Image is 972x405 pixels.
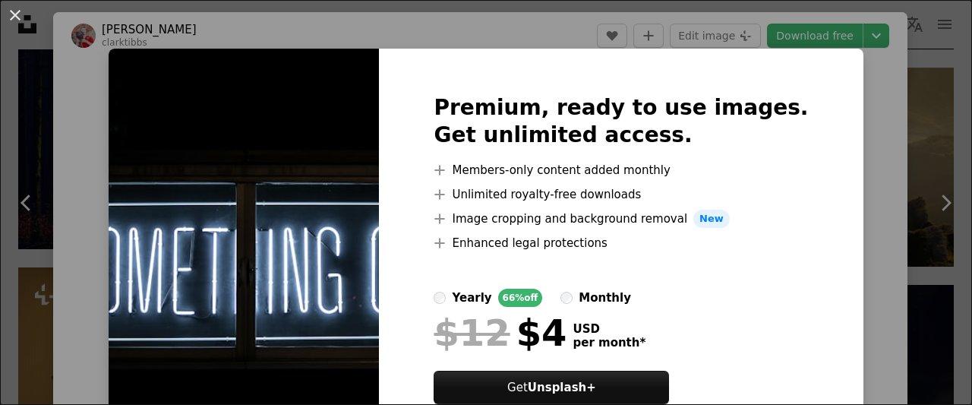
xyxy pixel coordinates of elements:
input: monthly [560,292,573,304]
li: Image cropping and background removal [434,210,808,228]
h2: Premium, ready to use images. Get unlimited access. [434,94,808,149]
div: yearly [452,289,491,307]
li: Enhanced legal protections [434,234,808,252]
strong: Unsplash+ [528,381,596,394]
li: Members-only content added monthly [434,161,808,179]
div: $4 [434,313,566,353]
input: yearly66%off [434,292,446,304]
span: USD [573,322,645,336]
span: per month * [573,336,645,350]
span: $12 [434,313,510,353]
div: 66% off [498,289,543,307]
div: monthly [579,289,631,307]
button: GetUnsplash+ [434,371,669,404]
li: Unlimited royalty-free downloads [434,185,808,204]
span: New [693,210,730,228]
